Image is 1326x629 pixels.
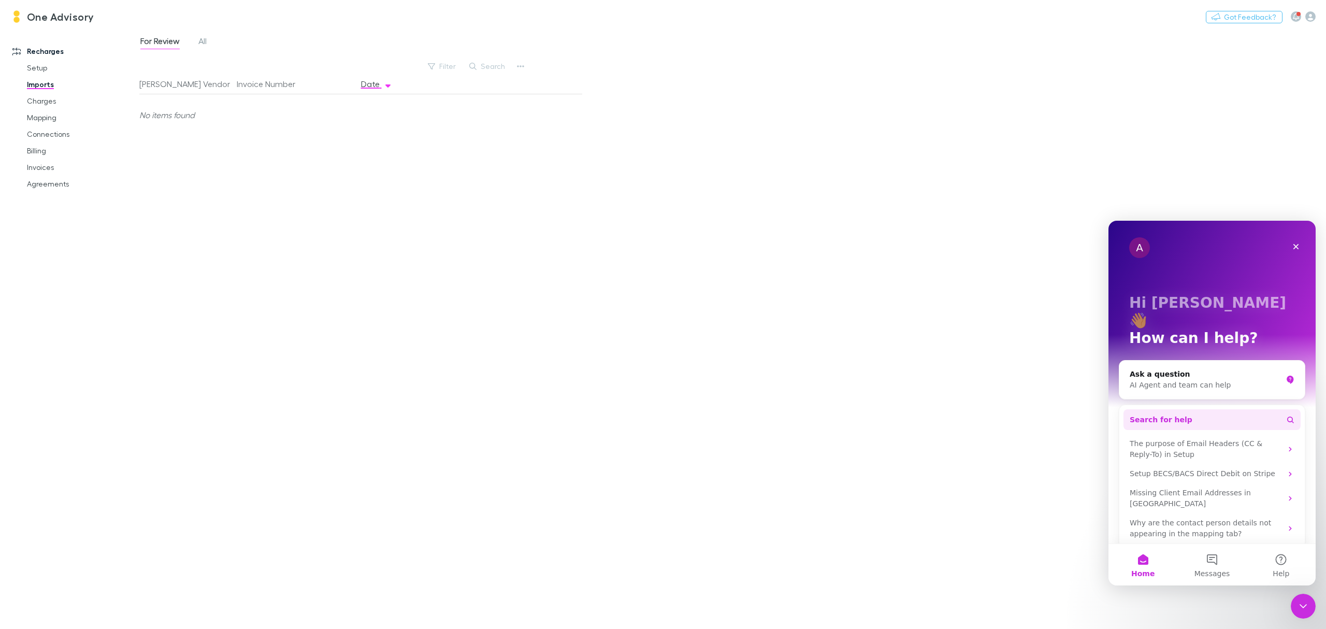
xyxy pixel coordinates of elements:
[17,109,148,126] a: Mapping
[361,74,392,94] button: Date
[1206,11,1282,23] button: Got Feedback?
[4,4,100,29] a: One Advisory
[237,74,308,94] button: Invoice Number
[17,142,148,159] a: Billing
[1108,221,1316,585] iframe: Intercom live chat
[140,36,180,49] span: For Review
[198,36,207,49] span: All
[139,74,242,94] button: [PERSON_NAME] Vendor
[139,94,574,136] div: No items found
[464,60,511,73] button: Search
[2,43,148,60] a: Recharges
[17,76,148,93] a: Imports
[27,10,94,23] h3: One Advisory
[17,159,148,176] a: Invoices
[10,10,23,23] img: One Advisory's Logo
[17,60,148,76] a: Setup
[1291,594,1316,619] iframe: Intercom live chat
[17,176,148,192] a: Agreements
[17,93,148,109] a: Charges
[423,60,462,73] button: Filter
[17,126,148,142] a: Connections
